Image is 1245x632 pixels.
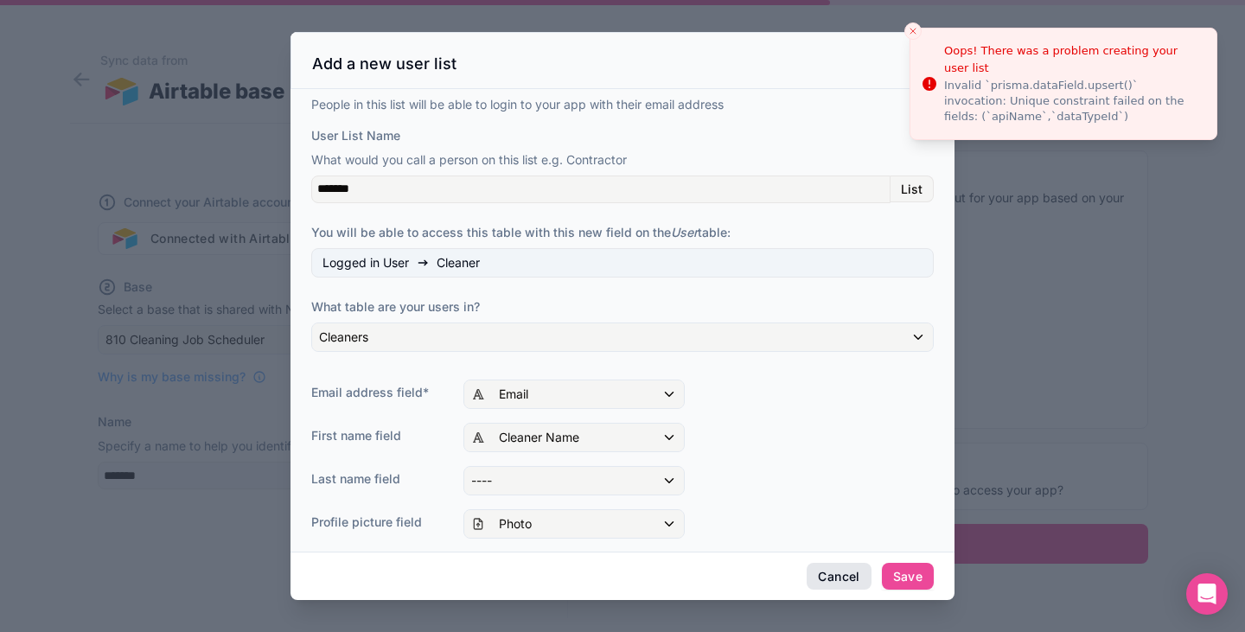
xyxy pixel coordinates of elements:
span: Cleaners [319,329,368,346]
button: Cleaner Name [463,423,685,452]
button: Close toast [904,22,922,40]
label: User List Name [311,127,400,144]
h3: Add a new user list [312,54,456,74]
button: Cleaners [311,322,934,352]
label: Last name field [311,470,450,488]
span: List [901,182,923,197]
span: ---- [471,472,492,489]
span: Photo [499,515,532,533]
div: Invalid `prisma.dataField.upsert()` invocation: Unique constraint failed on the fields: (`apiName... [944,78,1203,125]
div: Open Intercom Messenger [1186,573,1228,615]
span: Cleaner [437,254,480,271]
label: Email address field* [311,384,450,401]
p: What would you call a person on this list e.g. Contractor [311,151,934,169]
button: Save [882,563,934,591]
span: Logged in User [322,254,409,271]
button: Cancel [807,563,871,591]
button: Email [463,380,685,409]
span: Cleaner Name [499,429,579,446]
em: User [671,225,698,239]
button: Photo [463,509,685,539]
input: display-name [311,176,891,203]
div: Oops! There was a problem creating your user list [944,42,1203,76]
span: You will be able to access this table with this new field on the table: [311,225,731,239]
label: First name field [311,427,450,444]
label: Profile picture field [311,514,450,531]
label: What table are your users in? [311,298,934,316]
p: People in this list will be able to login to your app with their email address [311,96,934,113]
button: ---- [463,466,685,495]
span: Email [499,386,528,403]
